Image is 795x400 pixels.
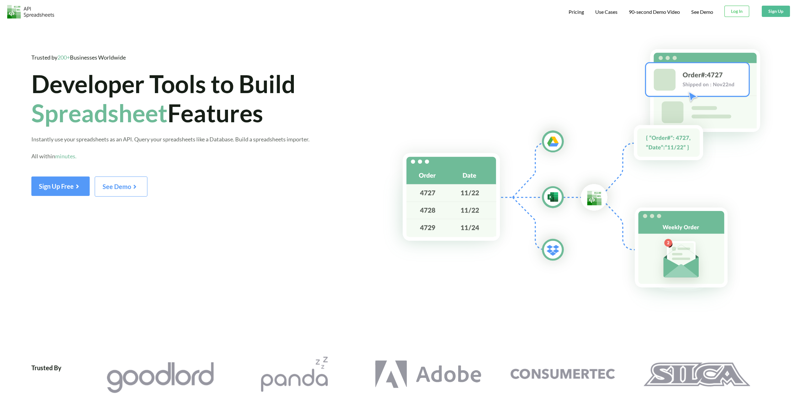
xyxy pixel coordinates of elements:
[691,9,713,15] a: See Demo
[31,136,310,160] span: Instantly use your spreadsheets as an API. Query your spreadsheets like a Database. Build a sprea...
[106,360,214,395] img: Goodlord Logo
[31,54,126,61] span: Trusted by Businesses Worldwide
[382,34,795,313] img: Hero Spreadsheet Flow
[643,357,750,392] img: Silca Logo
[509,357,616,392] img: Consumertec Logo
[95,185,147,190] a: See Demo
[103,183,140,190] span: See Demo
[93,357,227,395] a: Goodlord Logo
[227,357,361,392] a: Pandazzz Logo
[31,357,61,395] div: Trusted By
[55,153,77,160] span: minutes.
[495,357,629,392] a: Consumertec Logo
[7,5,54,18] img: Logo.png
[95,176,147,197] button: See Demo
[31,69,295,128] span: Developer Tools to Build Features
[762,6,790,17] button: Sign Up
[569,9,584,15] span: Pricing
[241,357,348,392] img: Pandazzz Logo
[31,176,90,196] button: Sign Up Free
[361,357,496,392] a: Adobe Logo
[629,9,680,14] span: 90-second Demo Video
[595,9,617,15] span: Use Cases
[57,54,70,61] span: 200+
[374,357,482,392] img: Adobe Logo
[724,6,749,17] button: Log In
[629,357,764,392] a: Silca Logo
[39,182,82,190] span: Sign Up Free
[31,98,167,128] span: Spreadsheet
